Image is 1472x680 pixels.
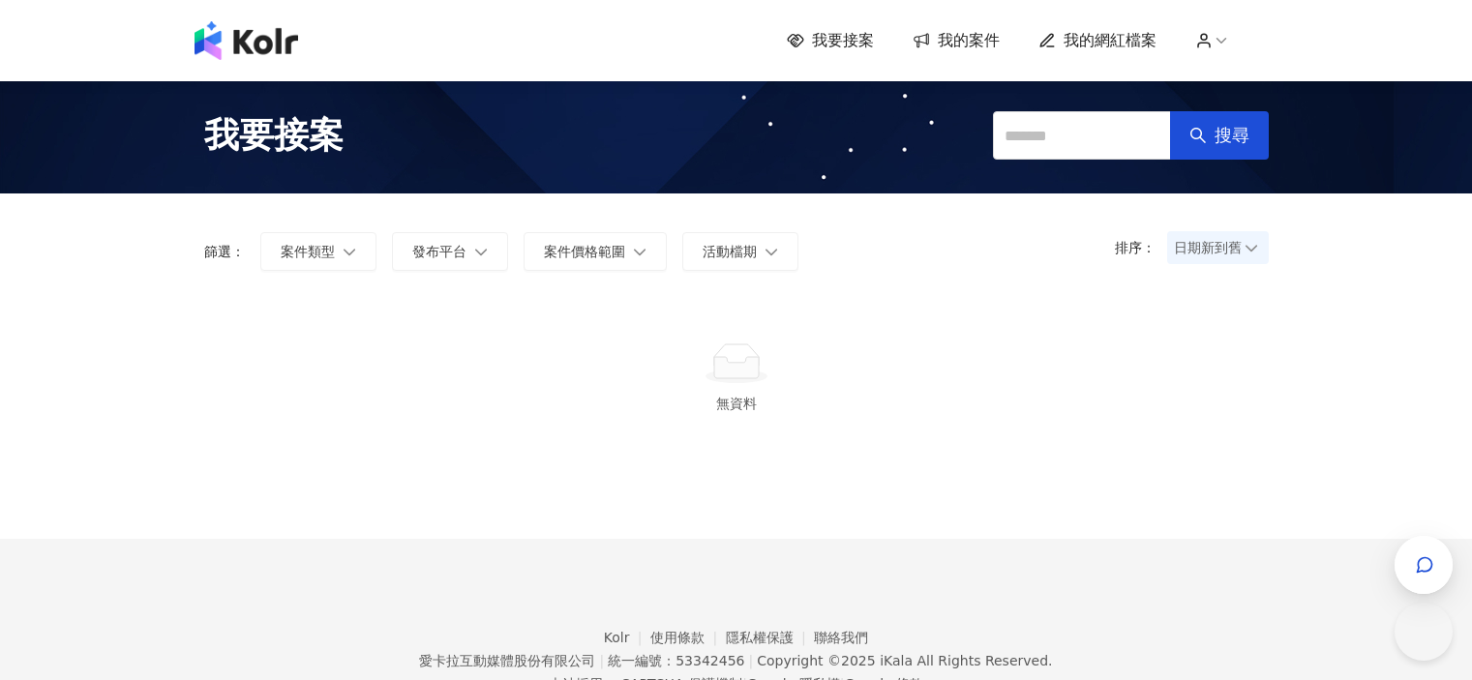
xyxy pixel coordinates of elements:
a: Kolr [604,630,650,645]
span: search [1189,127,1207,144]
a: 隱私權保護 [726,630,815,645]
button: 搜尋 [1170,111,1269,160]
span: 我要接案 [812,30,874,51]
button: 發布平台 [392,232,508,271]
a: 我的網紅檔案 [1038,30,1157,51]
span: 我的網紅檔案 [1064,30,1157,51]
button: 活動檔期 [682,232,798,271]
a: 我的案件 [913,30,1000,51]
iframe: Help Scout Beacon - Open [1395,603,1453,661]
span: 我的案件 [938,30,1000,51]
div: Copyright © 2025 All Rights Reserved. [757,653,1052,668]
span: 發布平台 [412,244,466,259]
p: 排序： [1115,240,1167,255]
button: 案件類型 [260,232,376,271]
div: 愛卡拉互動媒體股份有限公司 [419,653,595,668]
div: 統一編號：53342456 [608,653,744,668]
p: 篩選： [204,244,245,259]
span: 活動檔期 [703,244,757,259]
span: 日期新到舊 [1174,233,1262,262]
span: 我要接案 [204,111,344,160]
span: | [599,653,604,668]
a: 聯絡我們 [814,630,868,645]
span: | [748,653,753,668]
span: 搜尋 [1215,125,1249,146]
div: 無資料 [227,393,1246,414]
span: 案件類型 [281,244,335,259]
span: 案件價格範圍 [544,244,625,259]
button: 案件價格範圍 [524,232,667,271]
a: 使用條款 [650,630,726,645]
a: 我要接案 [787,30,874,51]
img: logo [195,21,298,60]
a: iKala [880,653,913,668]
